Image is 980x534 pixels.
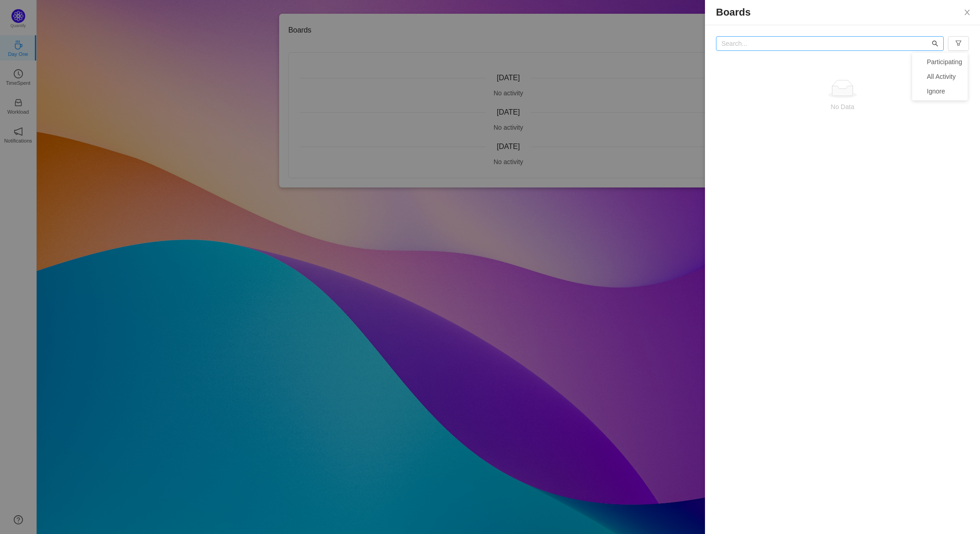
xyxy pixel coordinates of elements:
[912,84,968,99] li: Ignore
[948,36,969,51] button: icon: filter
[912,55,968,69] li: Participating
[932,40,938,47] i: icon: search
[963,9,971,16] i: icon: close
[723,102,962,112] p: No Data
[716,36,944,51] input: Search...
[716,7,969,17] p: Boards
[912,69,968,84] li: All Activity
